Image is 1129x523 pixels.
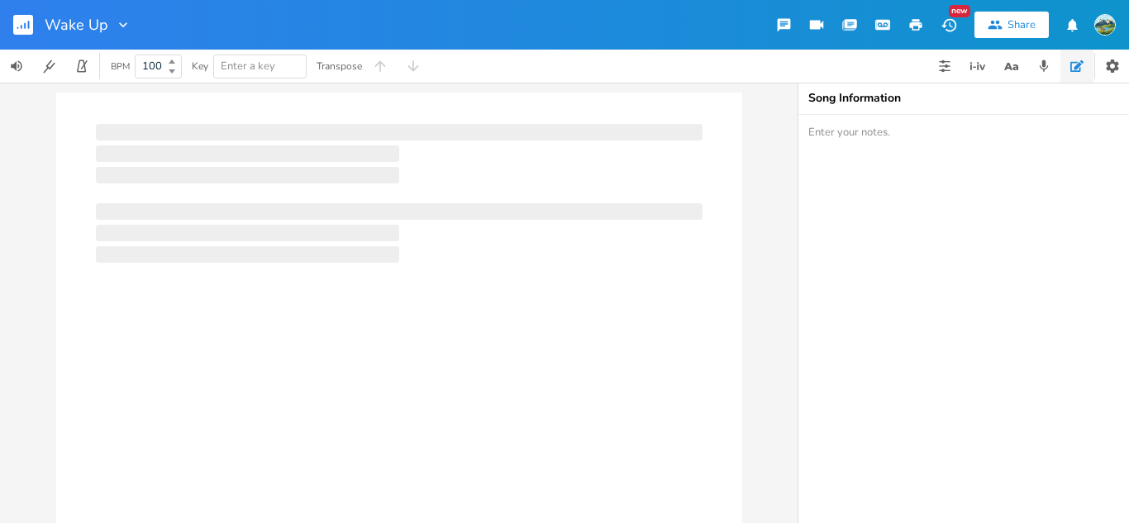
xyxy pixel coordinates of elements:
[221,59,275,74] span: Enter a key
[1008,17,1036,32] div: Share
[192,61,208,71] div: Key
[932,10,965,40] button: New
[1094,14,1116,36] img: brooks mclanahan
[808,93,1119,104] div: Song Information
[974,12,1049,38] button: Share
[111,62,130,71] div: BPM
[317,61,362,71] div: Transpose
[45,17,108,32] span: Wake Up
[949,5,970,17] div: New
